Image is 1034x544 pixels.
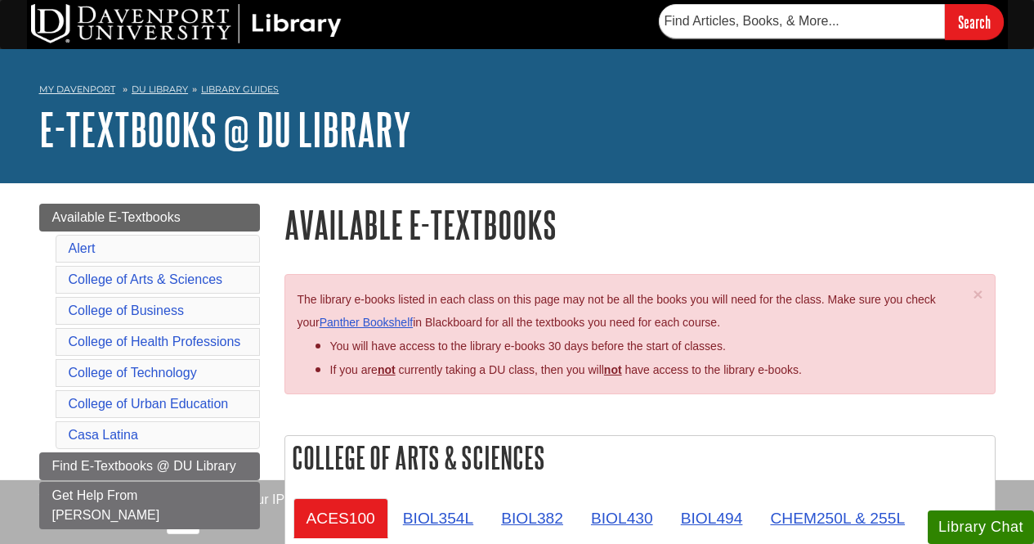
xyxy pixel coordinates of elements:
span: If you are currently taking a DU class, then you will have access to the library e-books. [330,363,802,376]
a: College of Urban Education [69,397,229,411]
span: The library e-books listed in each class on this page may not be all the books you will need for ... [298,293,936,330]
a: E-Textbooks @ DU Library [39,104,411,155]
a: BIOL382 [488,498,576,538]
a: My Davenport [39,83,115,97]
a: College of Health Professions [69,335,241,348]
a: College of Arts & Sciences [69,272,223,286]
span: × [973,285,983,303]
a: BIOL354L [390,498,486,538]
input: Find Articles, Books, & More... [659,4,945,38]
a: Casa Latina [69,428,138,442]
a: CHEM250L & 255L [757,498,918,538]
a: Available E-Textbooks [39,204,260,232]
a: Get Help From [PERSON_NAME] [39,482,260,529]
u: not [604,363,622,376]
a: College of Technology [69,366,197,380]
span: Available E-Textbooks [52,210,181,224]
h1: Available E-Textbooks [284,204,996,245]
input: Search [945,4,1004,39]
a: Library Guides [201,83,279,95]
a: College of Business [69,303,184,317]
span: You will have access to the library e-books 30 days before the start of classes. [330,339,726,353]
a: BIOL430 [578,498,666,538]
a: ACES100 [293,498,388,538]
strong: not [378,363,396,376]
nav: breadcrumb [39,79,996,105]
a: DU Library [132,83,188,95]
h2: College of Arts & Sciences [285,436,995,479]
a: Find E-Textbooks @ DU Library [39,452,260,480]
a: Panther Bookshelf [320,316,413,329]
a: BIOL494 [668,498,756,538]
img: DU Library [31,4,342,43]
button: Close [973,285,983,303]
form: Searches DU Library's articles, books, and more [659,4,1004,39]
button: Library Chat [928,510,1034,544]
span: Get Help From [PERSON_NAME] [52,488,160,522]
a: Alert [69,241,96,255]
span: Find E-Textbooks @ DU Library [52,459,236,473]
